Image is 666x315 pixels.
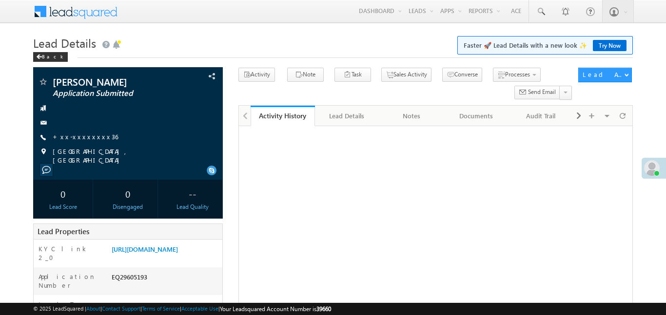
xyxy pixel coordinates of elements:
div: EQ29605193 [109,272,222,286]
label: Lead Type [39,300,89,309]
span: Faster 🚀 Lead Details with a new look ✨ [464,40,627,50]
span: Lead Details [33,35,96,51]
a: Terms of Service [142,305,180,312]
a: +xx-xxxxxxxx36 [53,132,118,141]
div: Lead Score [36,203,90,211]
span: [GEOGRAPHIC_DATA], [GEOGRAPHIC_DATA] [53,147,205,165]
a: Acceptable Use [181,305,218,312]
a: Contact Support [102,305,140,312]
button: Activity [238,68,275,82]
label: Application Number [39,272,102,290]
a: About [86,305,100,312]
button: Processes [493,68,541,82]
div: Activity History [258,111,308,120]
div: Lead Quality [165,203,220,211]
div: Lead Details [323,110,371,122]
a: Documents [444,106,509,126]
div: Documents [452,110,500,122]
button: Converse [442,68,482,82]
span: Lead Properties [38,226,89,236]
div: Disengaged [100,203,155,211]
a: Back [33,52,73,60]
a: Try Now [593,40,627,51]
div: Lead Actions [583,70,624,79]
button: Lead Actions [578,68,632,82]
div: PAID [109,300,222,314]
a: [URL][DOMAIN_NAME] [112,245,178,253]
span: Application Submitted [53,89,170,98]
button: Send Email [514,86,560,100]
a: Activity History [251,106,315,126]
span: Your Leadsquared Account Number is [220,305,331,313]
a: Audit Trail [509,106,573,126]
span: Send Email [528,88,556,96]
div: -- [165,185,220,203]
div: Back [33,52,68,62]
div: Notes [388,110,435,122]
div: Audit Trail [516,110,564,122]
a: Notes [380,106,444,126]
a: Lead Details [315,106,379,126]
button: Task [334,68,371,82]
span: Processes [505,71,530,78]
button: Sales Activity [381,68,431,82]
button: Note [287,68,324,82]
span: 39660 [316,305,331,313]
span: [PERSON_NAME] [53,77,170,87]
span: © 2025 LeadSquared | | | | | [33,304,331,314]
div: 0 [100,185,155,203]
div: 0 [36,185,90,203]
label: KYC link 2_0 [39,244,102,262]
